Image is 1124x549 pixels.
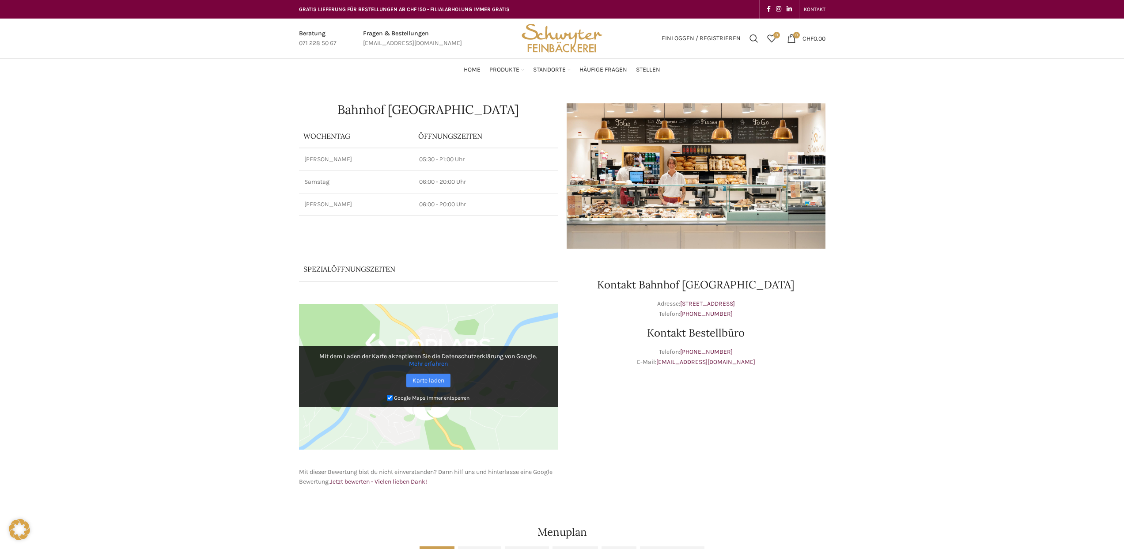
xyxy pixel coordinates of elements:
a: Standorte [533,61,571,79]
h1: Bahnhof [GEOGRAPHIC_DATA] [299,103,558,116]
p: Samstag [304,178,409,186]
a: Infobox link [363,29,462,49]
h2: Kontakt Bahnhof [GEOGRAPHIC_DATA] [567,280,825,290]
h2: Menuplan [299,527,825,538]
small: Google Maps immer entsperren [394,395,469,401]
img: Google Maps [299,304,558,450]
a: Stellen [636,61,660,79]
div: Main navigation [295,61,830,79]
span: CHF [802,34,814,42]
a: 0 [763,30,780,47]
a: Mehr erfahren [409,360,448,367]
img: Bäckerei Schwyter [518,19,605,58]
a: Karte laden [406,374,450,387]
a: Home [464,61,481,79]
span: Stellen [636,66,660,74]
p: [PERSON_NAME] [304,155,409,164]
a: [EMAIL_ADDRESS][DOMAIN_NAME] [656,358,755,366]
span: Einloggen / Registrieren [662,35,741,42]
a: 0 CHF0.00 [783,30,830,47]
a: Einloggen / Registrieren [657,30,745,47]
a: [PHONE_NUMBER] [680,310,733,318]
bdi: 0.00 [802,34,825,42]
div: Secondary navigation [799,0,830,18]
p: ÖFFNUNGSZEITEN [418,131,553,141]
p: Mit dieser Bewertung bist du nicht einverstanden? Dann hilf uns und hinterlasse eine Google Bewer... [299,467,558,487]
p: Spezialöffnungszeiten [303,264,529,274]
a: Jetzt bewerten - Vielen lieben Dank! [330,478,427,485]
p: 06:00 - 20:00 Uhr [419,200,553,209]
a: Infobox link [299,29,337,49]
a: Site logo [518,34,605,42]
p: Wochentag [303,131,409,141]
span: GRATIS LIEFERUNG FÜR BESTELLUNGEN AB CHF 150 - FILIALABHOLUNG IMMER GRATIS [299,6,510,12]
span: Häufige Fragen [579,66,627,74]
p: Telefon: E-Mail: [567,347,825,367]
p: [PERSON_NAME] [304,200,409,209]
a: Produkte [489,61,524,79]
span: Home [464,66,481,74]
a: Facebook social link [764,3,773,15]
a: Suchen [745,30,763,47]
h2: Kontakt Bestellbüro [567,328,825,338]
a: [PHONE_NUMBER] [680,348,733,356]
span: 0 [793,32,800,38]
a: [STREET_ADDRESS] [680,300,735,307]
div: Meine Wunschliste [763,30,780,47]
p: 06:00 - 20:00 Uhr [419,178,553,186]
span: 0 [773,32,780,38]
a: Linkedin social link [784,3,795,15]
span: KONTAKT [804,6,825,12]
a: Instagram social link [773,3,784,15]
p: Adresse: Telefon: [567,299,825,319]
a: KONTAKT [804,0,825,18]
span: Produkte [489,66,519,74]
a: Häufige Fragen [579,61,627,79]
p: 05:30 - 21:00 Uhr [419,155,553,164]
p: Mit dem Laden der Karte akzeptieren Sie die Datenschutzerklärung von Google. [305,352,552,367]
input: Google Maps immer entsperren [387,395,393,401]
span: Standorte [533,66,566,74]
